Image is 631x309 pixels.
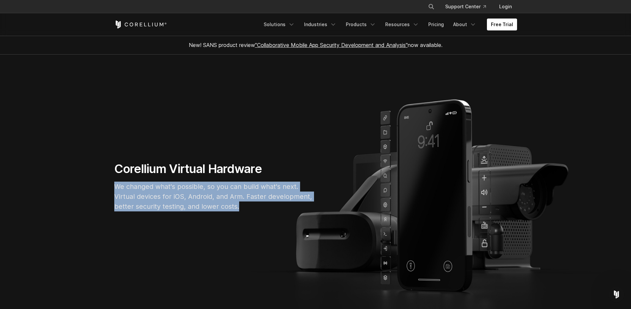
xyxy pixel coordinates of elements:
a: Login [494,1,517,13]
p: We changed what's possible, so you can build what's next. Virtual devices for iOS, Android, and A... [114,182,313,211]
span: New! SANS product review now available. [189,42,443,48]
a: Pricing [424,19,448,30]
a: Free Trial [487,19,517,30]
a: About [449,19,480,30]
a: Solutions [260,19,299,30]
a: "Collaborative Mobile App Security Development and Analysis" [255,42,408,48]
button: Search [425,1,437,13]
a: Corellium Home [114,21,167,28]
a: Industries [300,19,341,30]
a: Products [342,19,380,30]
a: Resources [381,19,423,30]
a: Support Center [440,1,491,13]
iframe: Intercom live chat [608,287,624,302]
div: Navigation Menu [420,1,517,13]
h1: Corellium Virtual Hardware [114,161,313,176]
div: Navigation Menu [260,19,517,30]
